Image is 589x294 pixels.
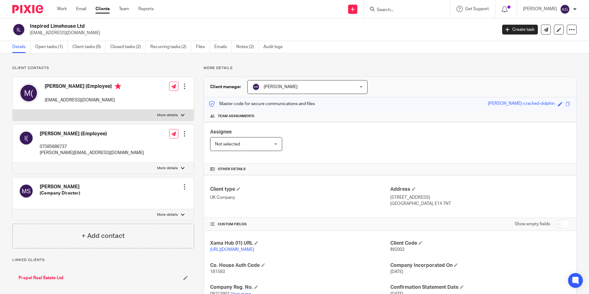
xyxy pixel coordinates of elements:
img: Pixie [12,5,43,13]
img: svg%3E [560,4,570,14]
a: Notes (2) [236,41,259,53]
input: Search [376,7,432,13]
span: Get Support [465,7,489,11]
a: Clients [95,6,110,12]
h4: [PERSON_NAME] (Employee) [45,83,121,91]
h3: Client manager [210,84,241,90]
a: Recurring tasks (2) [150,41,191,53]
p: Master code for secure communications and files [209,101,315,107]
a: [URL][DOMAIN_NAME] [210,247,254,252]
p: [STREET_ADDRESS] [390,194,570,201]
p: 07585686737 [40,144,144,150]
p: [PERSON_NAME] [523,6,557,12]
p: Client contacts [12,66,194,71]
p: [PERSON_NAME][EMAIL_ADDRESS][DOMAIN_NAME] [40,150,144,156]
a: Propel Real Estate Ltd [18,275,63,281]
h4: + Add contact [82,231,125,241]
h4: Confirmation Statement Date [390,284,570,291]
a: Emails [214,41,232,53]
p: UK Company [210,194,390,201]
a: Client tasks (0) [72,41,106,53]
span: Team assignments [218,114,254,119]
p: More details [157,113,178,118]
h4: Co. House Auth Code [210,262,390,269]
a: Email [76,6,86,12]
span: 181583 [210,270,225,274]
h4: Client type [210,186,390,193]
h2: Inspired Limehouse Ltd [30,23,400,30]
p: More details [204,66,577,71]
p: [EMAIL_ADDRESS][DOMAIN_NAME] [45,97,121,103]
a: Work [57,6,67,12]
span: Not selected [215,142,240,146]
span: Assignee [210,129,232,134]
span: Other details [218,167,246,172]
p: More details [157,212,178,217]
h4: Company Reg. No. [210,284,390,291]
img: svg%3E [19,131,34,145]
a: Team [119,6,129,12]
h4: [PERSON_NAME] (Employee) [40,131,144,137]
h4: [PERSON_NAME] [40,184,80,190]
a: Files [196,41,210,53]
span: [PERSON_NAME] [264,85,298,89]
h5: (Company Director) [40,190,80,196]
p: More details [157,166,178,171]
img: svg%3E [19,184,34,198]
a: Open tasks (1) [35,41,68,53]
span: INS002 [390,247,404,252]
a: Audit logs [263,41,287,53]
p: Linked clients [12,258,194,263]
a: Reports [138,6,154,12]
h4: Company Incorporated On [390,262,570,269]
span: [DATE] [390,270,403,274]
i: Primary [115,83,121,89]
h4: Xama Hub 01) URL [210,240,390,247]
a: Create task [502,25,538,35]
h4: Address [390,186,570,193]
p: [GEOGRAPHIC_DATA], E14 7NT [390,201,570,207]
h4: CUSTOM FIELDS [210,222,390,227]
a: Closed tasks (2) [110,41,146,53]
img: svg%3E [252,83,260,91]
img: svg%3E [12,23,25,36]
img: svg%3E [19,83,39,103]
label: Show empty fields [515,221,550,227]
p: [EMAIL_ADDRESS][DOMAIN_NAME] [30,30,493,36]
h4: Client Code [390,240,570,247]
div: [PERSON_NAME]-cracked-dolphin [488,100,555,108]
a: Details [12,41,30,53]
